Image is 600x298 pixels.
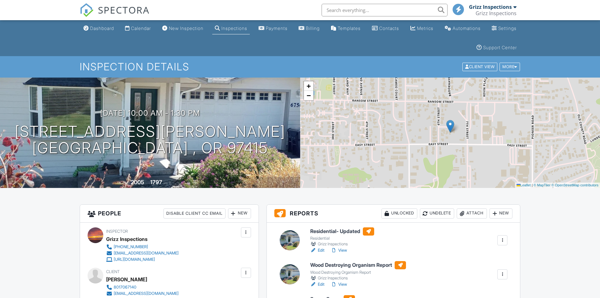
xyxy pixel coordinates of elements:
[310,227,374,248] a: Residential- Updated Residential Grizz Inspections
[310,261,406,281] a: Wood Destroying Organism Report Wood Destroying Organism Report Grizz Inspections
[408,23,436,34] a: Metrics
[489,208,512,219] div: New
[256,23,290,34] a: Payments
[80,61,521,72] h1: Inspection Details
[266,26,288,31] div: Payments
[498,26,517,31] div: Settings
[304,91,313,100] a: Zoom out
[310,247,324,254] a: Edit
[106,275,147,284] div: [PERSON_NAME]
[417,26,433,31] div: Metrics
[310,236,374,241] div: Residential
[106,229,128,234] span: Inspector
[106,290,179,297] a: [EMAIL_ADDRESS][DOMAIN_NAME]
[123,23,153,34] a: Calendar
[221,26,247,31] div: Inspections
[100,109,200,117] h3: [DATE] 10:00 am - 1:30 pm
[517,183,531,187] a: Leaflet
[551,183,598,187] a: © OpenStreetMap contributors
[500,63,520,71] div: More
[322,4,448,16] input: Search everything...
[267,205,520,223] h3: Reports
[489,23,519,34] a: Settings
[212,23,250,34] a: Inspections
[160,23,206,34] a: New Inspection
[446,120,454,133] img: Marker
[114,285,136,290] div: 8017067140
[163,180,172,185] span: sq. ft.
[331,281,347,288] a: View
[474,42,519,54] a: Support Center
[442,23,483,34] a: Automations (Basic)
[310,275,406,281] div: Grizz Inspections
[106,234,147,244] div: Grizz Inspections
[310,270,406,275] div: Wood Destroying Organism Report
[306,82,311,90] span: +
[123,180,130,185] span: Built
[462,64,499,69] a: Client View
[106,284,179,290] a: 8017067140
[534,183,551,187] a: © MapTiler
[106,244,179,250] a: [PHONE_NUMBER]
[306,26,320,31] div: Billing
[420,208,454,219] div: Undelete
[80,205,259,223] h3: People
[310,241,374,247] div: Grizz Inspections
[310,227,374,236] h6: Residential- Updated
[306,91,311,99] span: −
[476,10,517,16] div: Grizz Inspections
[338,26,361,31] div: Templates
[369,23,402,34] a: Contacts
[106,250,179,256] a: [EMAIL_ADDRESS][DOMAIN_NAME]
[81,23,117,34] a: Dashboard
[331,247,347,254] a: View
[80,9,150,22] a: SPECTORA
[80,3,94,17] img: The Best Home Inspection Software - Spectora
[114,257,155,262] div: [URL][DOMAIN_NAME]
[462,63,497,71] div: Client View
[114,291,179,296] div: [EMAIL_ADDRESS][DOMAIN_NAME]
[131,179,144,185] div: 2005
[114,244,148,249] div: [PHONE_NUMBER]
[310,261,406,269] h6: Wood Destroying Organism Report
[114,251,179,256] div: [EMAIL_ADDRESS][DOMAIN_NAME]
[163,208,226,219] div: Disable Client CC Email
[310,281,324,288] a: Edit
[169,26,203,31] div: New Inspection
[329,23,363,34] a: Templates
[304,81,313,91] a: Zoom in
[106,256,179,263] a: [URL][DOMAIN_NAME]
[131,26,151,31] div: Calendar
[15,123,285,157] h1: [STREET_ADDRESS][PERSON_NAME] [GEOGRAPHIC_DATA] , OR 97415
[296,23,322,34] a: Billing
[453,26,481,31] div: Automations
[379,26,399,31] div: Contacts
[90,26,114,31] div: Dashboard
[150,179,162,185] div: 1797
[532,183,533,187] span: |
[381,208,417,219] div: Unlocked
[228,208,251,219] div: New
[457,208,487,219] div: Attach
[483,45,517,50] div: Support Center
[106,269,120,274] span: Client
[469,4,512,10] div: Grizz Inspections
[98,3,150,16] span: SPECTORA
